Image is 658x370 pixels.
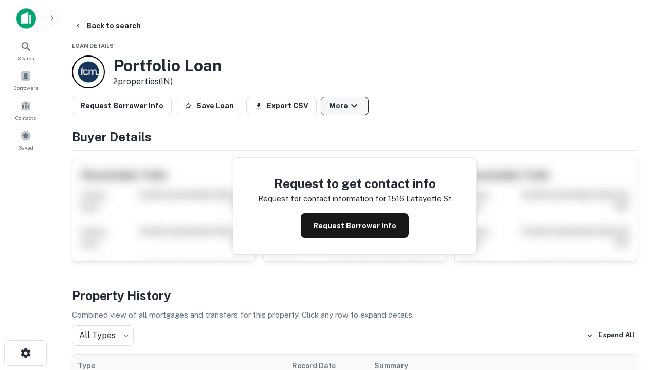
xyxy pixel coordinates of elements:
button: Expand All [583,328,637,343]
div: All Types [72,325,134,346]
img: capitalize-icon.png [16,8,36,29]
p: 2 properties (IN) [113,76,222,88]
h3: Portfolio Loan [113,56,222,76]
button: Save Loan [176,97,242,115]
button: Export CSV [246,97,317,115]
a: Contacts [3,96,48,124]
p: 1516 lafayette st [388,193,451,205]
span: Contacts [15,114,36,122]
p: Request for contact information for [258,193,386,205]
button: Request Borrower Info [72,97,172,115]
h4: Buyer Details [72,127,637,146]
span: Borrowers [13,84,38,92]
iframe: Chat Widget [607,288,658,337]
a: Search [3,36,48,64]
span: Search [17,54,34,62]
button: More [321,97,369,115]
span: Loan Details [72,43,114,49]
h4: Property History [72,286,637,305]
button: Back to search [70,16,145,35]
button: Request Borrower Info [301,213,409,238]
span: Saved [19,143,33,152]
a: Saved [3,126,48,154]
h4: Request to get contact info [258,174,451,193]
p: Combined view of all mortgages and transfers for this property. Click any row to expand details. [72,309,637,321]
a: Borrowers [3,66,48,94]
